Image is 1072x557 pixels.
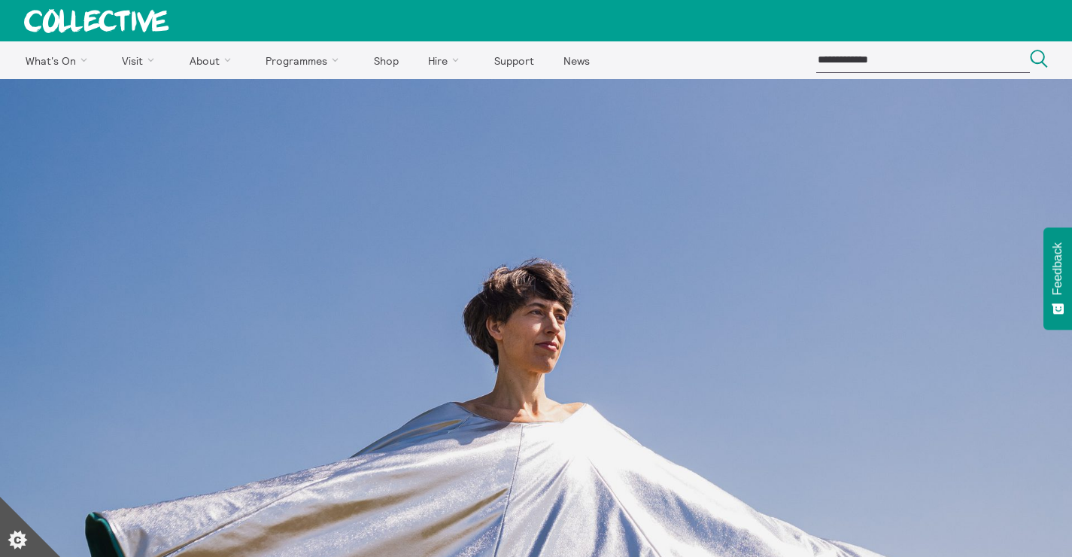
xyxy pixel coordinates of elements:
[109,41,174,79] a: Visit
[12,41,106,79] a: What's On
[481,41,547,79] a: Support
[415,41,478,79] a: Hire
[253,41,358,79] a: Programmes
[550,41,603,79] a: News
[176,41,250,79] a: About
[360,41,411,79] a: Shop
[1051,242,1064,295] span: Feedback
[1043,227,1072,330] button: Feedback - Show survey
